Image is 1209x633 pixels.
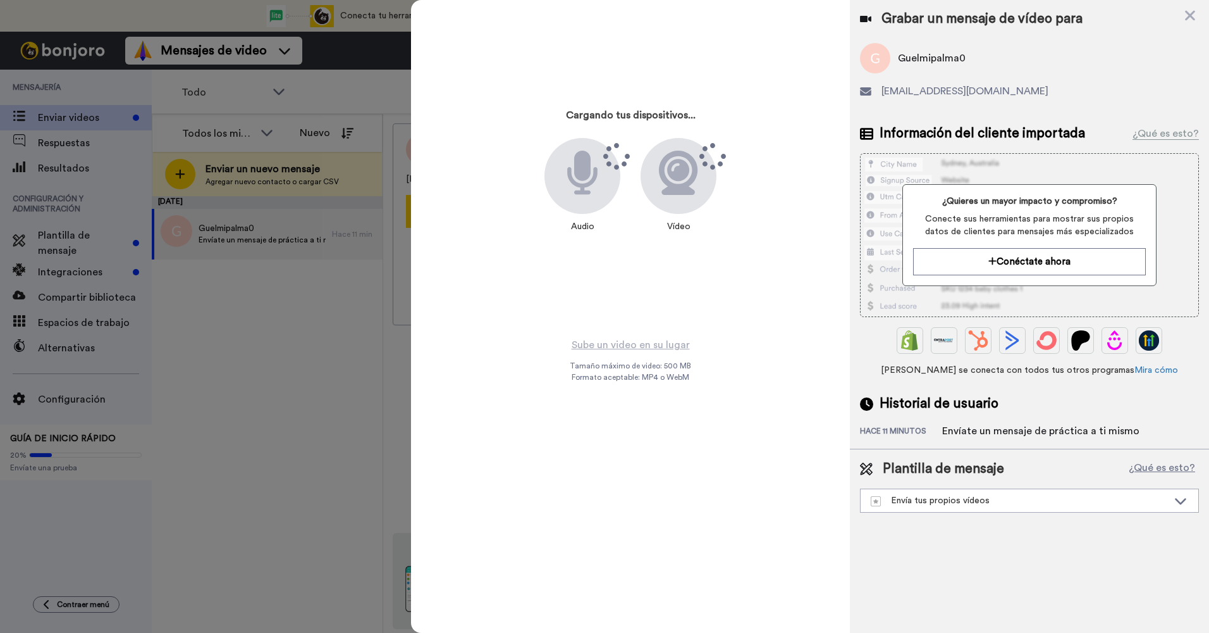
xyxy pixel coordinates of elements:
div: Audio [565,214,601,239]
a: Mira cómo [1134,366,1178,375]
span: Información del cliente importada [880,124,1085,143]
span: Formato aceptable: MP4 o WebM [572,372,689,382]
span: Historial de usuario [880,394,998,413]
h3: Cargando tus dispositivos... [566,110,696,122]
font: Conéctate ahora [997,257,1071,266]
span: Conecte sus herramientas para mostrar sus propios datos de clientes para mensajes más especializados [913,213,1145,238]
div: ¿Qué es esto? [1132,126,1199,141]
span: Tamaño máximo de video: 500 MB [570,361,691,371]
div: hace 11 minutos [860,426,942,439]
img: Shopify [900,330,920,351]
span: ¿Quieres un mayor impacto y compromiso? [913,195,1145,208]
span: [PERSON_NAME] se conecta con todos tus otros programas [860,364,1199,377]
button: Sube un video en su lugar [568,337,694,353]
button: Conéctate ahora [913,248,1145,275]
div: Envíate un mensaje de práctica a ti mismo [942,423,1139,439]
img: ConvertKit [1036,330,1057,351]
img: Patreon [1071,330,1091,351]
button: ¿Qué es esto? [1125,460,1199,479]
img: demo-template.svg [871,496,881,506]
img: ActiveCampaign [1002,330,1022,351]
div: Vídeo [661,214,697,239]
img: Drip [1105,330,1125,351]
span: Plantilla de mensaje [883,460,1004,479]
img: Ontraport [934,330,954,351]
img: Hubspot [968,330,988,351]
img: GoHighLevel [1139,330,1159,351]
font: Envía tus propios vídeos [891,494,990,507]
